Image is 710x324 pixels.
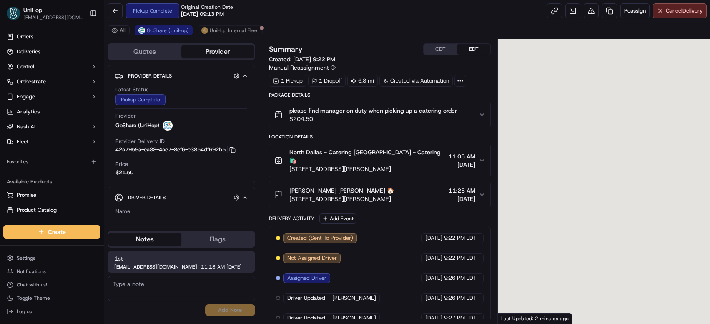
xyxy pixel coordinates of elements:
span: Orders [17,33,33,40]
button: All [108,25,130,35]
span: [STREET_ADDRESS][PERSON_NAME] [289,165,446,173]
span: Cancel Delivery [666,7,703,15]
img: goshare_logo.png [163,121,173,131]
div: [PERSON_NAME] [115,216,159,224]
button: CancelDelivery [653,3,707,18]
span: Original Creation Date [181,4,233,10]
span: [EMAIL_ADDRESS][DOMAIN_NAME] [114,264,197,269]
button: please find manager on duty when picking up a catering order$204.50 [269,101,491,128]
button: UniHop Internal Fleet [198,25,263,35]
span: Orchestrate [17,78,46,85]
button: EDT [457,44,490,55]
button: Notifications [3,266,100,277]
span: Assigned Driver [287,274,326,282]
span: 11:13 AM [201,264,225,269]
span: Promise [17,191,36,199]
span: Provider Details [128,73,172,79]
button: Provider Details [115,69,248,83]
span: [PERSON_NAME] [332,294,376,302]
span: Engage [17,93,35,100]
img: goshare_logo.png [138,27,145,34]
span: Driver Updated [287,294,325,302]
span: 1st [114,254,248,263]
span: [DATE] [449,161,475,169]
button: Provider [181,45,254,58]
span: Settings [17,255,35,261]
button: North Dallas - Catering [GEOGRAPHIC_DATA] - Catering 🛍️[STREET_ADDRESS][PERSON_NAME]11:05 AM[DATE] [269,143,491,178]
button: Engage [3,90,100,103]
div: Package Details [269,92,491,98]
span: $21.50 [115,169,133,176]
span: Reassign [624,7,646,15]
h3: Summary [269,45,303,53]
span: 9:22 PM EDT [444,254,476,262]
span: Created: [269,55,335,63]
span: Provider Delivery ID [115,138,165,145]
span: GoShare (UniHop) [147,27,189,34]
span: Provider [115,112,136,120]
span: Driver Updated [287,314,325,322]
span: [DATE] [226,264,242,269]
span: [STREET_ADDRESS][PERSON_NAME] [289,195,394,203]
span: [PERSON_NAME] [332,314,376,322]
span: Not Assigned Driver [287,254,337,262]
span: $204.50 [289,115,457,123]
a: Created via Automation [379,75,453,87]
span: GoShare (UniHop) [115,122,159,129]
span: Control [17,63,34,70]
button: Toggle Theme [3,292,100,304]
button: Settings [3,252,100,264]
button: Driver Details [115,191,248,204]
span: Chat with us! [17,281,47,288]
span: Product Catalog [17,206,57,214]
span: [DATE] [425,294,442,302]
div: 1 Dropoff [308,75,346,87]
span: 11:05 AM [449,152,475,161]
button: Create [3,225,100,239]
span: [DATE] [449,195,475,203]
button: Notes [108,233,181,246]
span: Analytics [17,108,40,116]
span: Nash AI [17,123,35,131]
button: Product Catalog [3,203,100,217]
span: Log out [17,308,34,315]
button: UniHopUniHop[EMAIL_ADDRESS][DOMAIN_NAME] [3,3,86,23]
div: 1 Pickup [269,75,306,87]
span: 11:25 AM [449,186,475,195]
button: Promise [3,188,100,202]
button: Orchestrate [3,75,100,88]
button: Quotes [108,45,181,58]
button: Reassign [620,3,650,18]
span: [DATE] [425,274,442,282]
span: please find manager on duty when picking up a catering order [289,106,457,115]
div: Favorites [3,155,100,168]
img: UniHop [7,7,20,20]
span: Created (Sent To Provider) [287,234,353,242]
button: Log out [3,306,100,317]
a: Deliveries [3,45,100,58]
button: Flags [181,233,254,246]
span: Toggle Theme [17,295,50,301]
span: UniHop Internal Fleet [210,27,259,34]
button: [PERSON_NAME] [PERSON_NAME] 🏠[STREET_ADDRESS][PERSON_NAME]11:25 AM[DATE] [269,181,491,208]
a: Orders [3,30,100,43]
button: Add Event [319,213,356,224]
button: [EMAIL_ADDRESS][DOMAIN_NAME] [23,14,83,21]
span: [DATE] [425,234,442,242]
button: GoShare (UniHop) [135,25,193,35]
button: Control [3,60,100,73]
img: unihop_logo.png [201,27,208,34]
button: Fleet [3,135,100,148]
span: [DATE] [425,254,442,262]
a: Analytics [3,105,100,118]
span: Latest Status [115,86,148,93]
button: Chat with us! [3,279,100,291]
div: Available Products [3,175,100,188]
span: 9:26 PM EDT [444,294,476,302]
span: Notifications [17,268,46,275]
span: North Dallas - Catering [GEOGRAPHIC_DATA] - Catering 🛍️ [289,148,446,165]
span: 9:27 PM EDT [444,314,476,322]
span: [DATE] 9:22 PM [293,55,335,63]
span: Name [115,208,130,215]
